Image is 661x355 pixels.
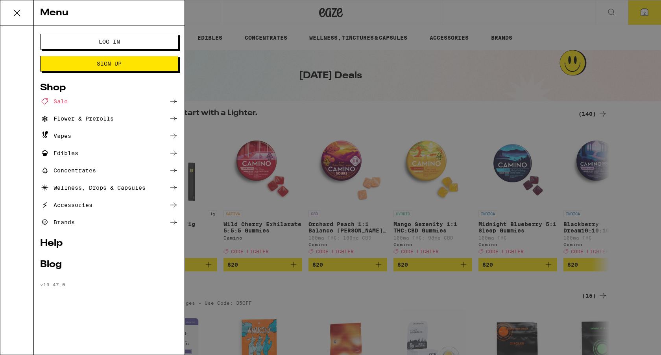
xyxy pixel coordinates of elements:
div: Flower & Prerolls [40,114,114,123]
a: Shop [40,83,178,93]
button: Redirect to URL [0,0,430,57]
div: Brands [40,218,75,227]
a: Blog [40,260,178,269]
div: Menu [34,0,185,26]
a: Concentrates [40,166,178,175]
span: Log In [99,39,120,44]
span: v 19.47.0 [40,282,65,287]
span: Sign Up [97,61,122,66]
button: Log In [40,34,178,49]
a: Help [40,239,178,248]
div: Accessories [40,200,92,210]
div: Sale [40,97,68,106]
a: Edibles [40,148,178,158]
div: Concentrates [40,166,96,175]
a: Sale [40,97,178,106]
a: Vapes [40,131,178,141]
div: Edibles [40,148,78,158]
div: Wellness, Drops & Capsules [40,183,146,192]
a: Wellness, Drops & Capsules [40,183,178,192]
div: Vapes [40,131,71,141]
button: Sign Up [40,56,178,71]
a: Accessories [40,200,178,210]
span: Help [18,5,34,13]
a: Flower & Prerolls [40,114,178,123]
a: Brands [40,218,178,227]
